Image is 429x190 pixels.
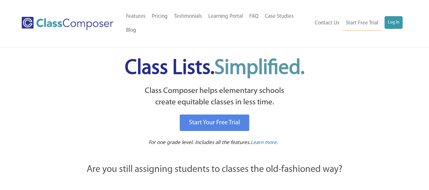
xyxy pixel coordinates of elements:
span: Start Your Free Trial [189,120,240,126]
a: Log In [385,16,403,29]
a: Pricing [149,10,171,23]
span: Simplified. [214,58,305,79]
a: Learn more. [251,139,278,147]
nav: Header Menu [123,10,311,37]
a: FAQ [246,10,262,23]
a: Testimonials [171,10,205,23]
a: Contact Us [312,16,343,30]
span: For one grade level. Includes all the features. [149,140,251,145]
nav: Header Menu [311,16,403,30]
p: Class Composer helps elementary schools create equitable classes in less time. [52,85,378,108]
span: Learn more. [251,140,278,145]
span: Class Lists. [125,58,305,79]
a: Start Your Free Trial [180,115,249,131]
a: Case Studies [262,10,297,23]
a: Blog [123,23,139,37]
a: Start Free Trial [343,16,381,30]
a: Learning Portal [205,10,246,23]
a: Features [123,10,149,23]
img: Class Composer [22,17,113,30]
p: Are you still assigning students to classes the old-fashioned way? [53,163,377,177]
